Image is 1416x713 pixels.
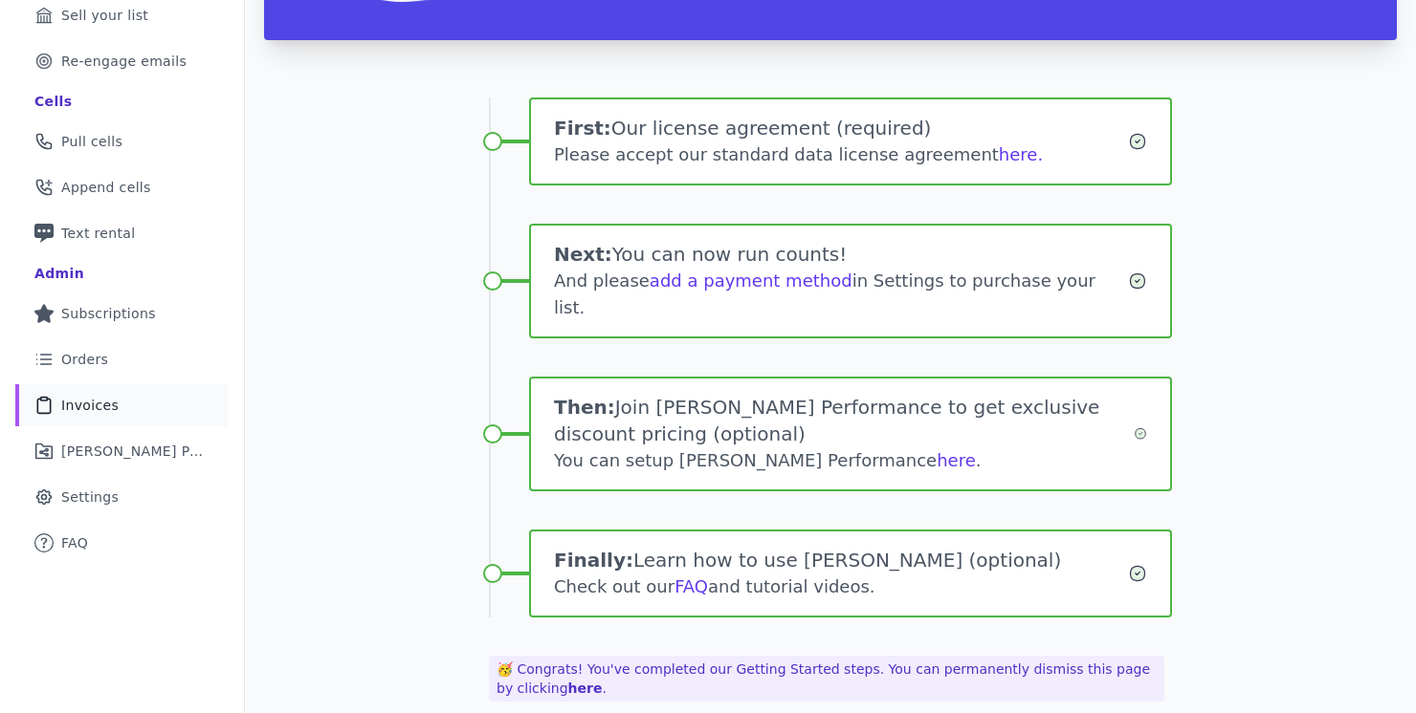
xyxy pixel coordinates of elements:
[650,270,852,291] a: add a payment method
[34,92,72,111] div: Cells
[15,430,229,472] a: [PERSON_NAME] Performance
[15,166,229,208] a: Append cells
[554,268,1128,321] div: And please in Settings to purchase your list.
[554,241,1128,268] h1: You can now run counts!
[554,115,1128,141] h1: Our license agreement (required)
[15,384,229,426] a: Invoices
[61,350,108,369] span: Orders
[489,656,1164,702] p: 🥳 Congrats! You've completed our Getting Started steps. You can permanently dismiss this page by ...
[554,573,1128,600] div: Check out our and tutorial videos.
[15,522,229,564] a: FAQ
[15,476,229,518] a: Settings
[61,487,119,507] span: Settings
[15,338,229,380] a: Orders
[61,52,187,71] span: Re-engage emails
[554,117,611,140] span: First:
[61,442,206,461] span: [PERSON_NAME] Performance
[15,212,229,254] a: Text rental
[675,576,708,596] a: FAQ
[568,681,603,696] a: here
[554,394,1134,447] h1: Join [PERSON_NAME] Performance to get exclusive discount pricing (optional)
[15,40,229,82] a: Re-engage emails
[61,178,151,197] span: Append cells
[61,132,122,151] span: Pull cells
[61,304,156,323] span: Subscriptions
[15,292,229,335] a: Subscriptions
[61,396,119,415] span: Invoices
[34,264,84,283] div: Admin
[554,243,612,266] span: Next:
[15,120,229,162] a: Pull cells
[554,447,1134,474] div: You can setup [PERSON_NAME] Performance .
[61,224,136,243] span: Text rental
[61,6,148,25] span: Sell your list
[554,141,1128,168] div: Please accept our standard data license agreement
[61,533,88,552] span: FAQ
[937,450,976,470] a: here
[554,396,615,419] span: Then:
[554,547,1128,573] h1: Learn how to use [PERSON_NAME] (optional)
[554,549,633,572] span: Finally:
